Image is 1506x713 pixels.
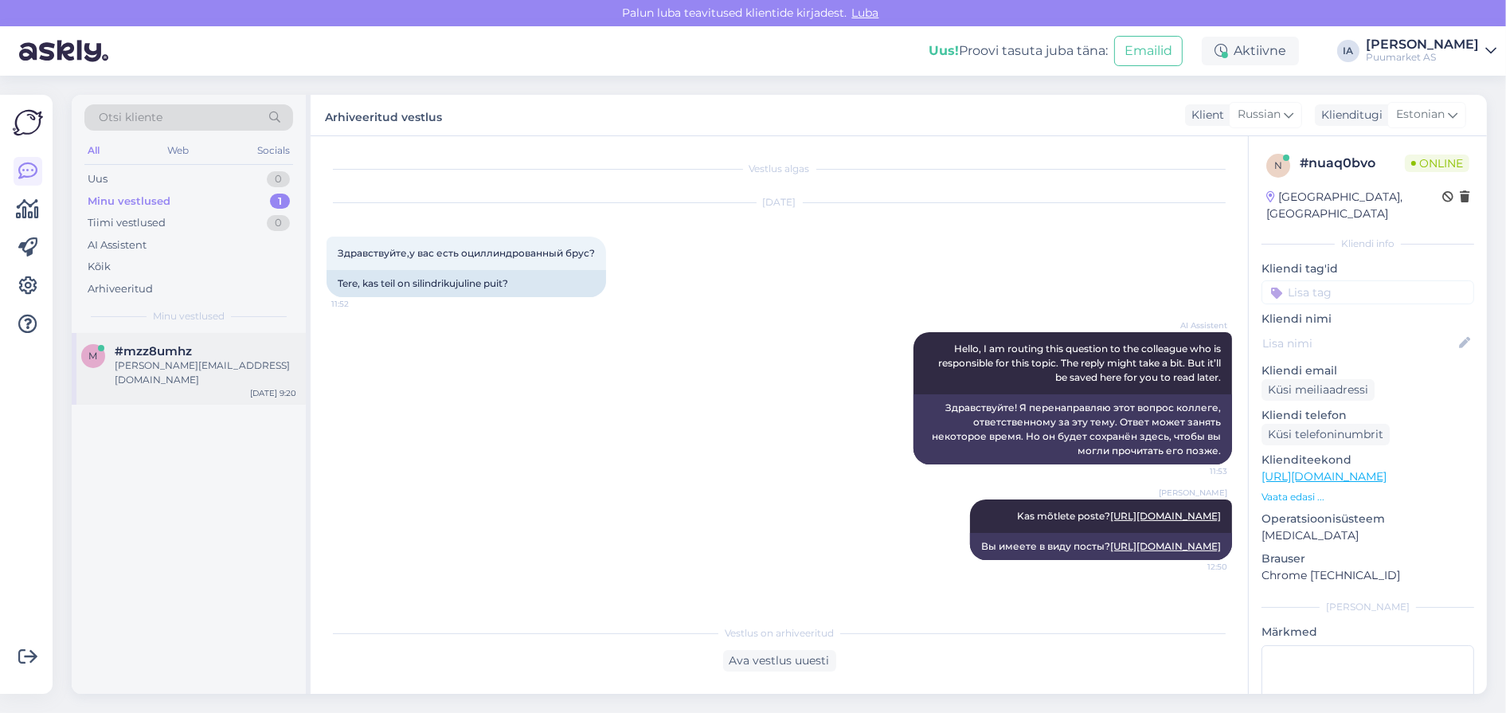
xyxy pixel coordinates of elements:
div: # nuaq0bvo [1300,154,1405,173]
span: Hello, I am routing this question to the colleague who is responsible for this topic. The reply m... [938,343,1223,383]
span: Russian [1238,106,1281,123]
div: Здравствуйте! Я перенаправляю этот вопрос коллеге, ответственному за эту тему. Ответ может занять... [913,394,1232,464]
div: [PERSON_NAME][EMAIL_ADDRESS][DOMAIN_NAME] [115,358,296,387]
div: Web [165,140,193,161]
p: [MEDICAL_DATA] [1262,527,1474,544]
div: [DATE] 9:20 [250,387,296,399]
span: AI Assistent [1168,319,1227,331]
span: Online [1405,155,1469,172]
div: Tere, kas teil on silindrikujuline puit? [327,270,606,297]
span: Estonian [1396,106,1445,123]
div: Vestlus algas [327,162,1232,176]
input: Lisa nimi [1262,335,1456,352]
span: 11:52 [331,298,391,310]
label: Arhiveeritud vestlus [325,104,442,126]
div: [PERSON_NAME] [1262,600,1474,614]
button: Emailid [1114,36,1183,66]
p: Brauser [1262,550,1474,567]
div: Klienditugi [1315,107,1383,123]
span: Здравствуйте,у вас есть оциллиндрованный брус? [338,247,595,259]
span: n [1274,159,1282,171]
div: Proovi tasuta juba täna: [929,41,1108,61]
p: Vaata edasi ... [1262,490,1474,504]
div: Kõik [88,259,111,275]
div: Küsi telefoninumbrit [1262,424,1390,445]
div: Uus [88,171,108,187]
p: Kliendi email [1262,362,1474,379]
div: [DATE] [327,195,1232,210]
span: Minu vestlused [153,309,225,323]
div: Socials [254,140,293,161]
div: Tiimi vestlused [88,215,166,231]
div: All [84,140,103,161]
div: Вы имеете в виду посты? [970,533,1232,560]
div: Puumarket AS [1366,51,1479,64]
a: [URL][DOMAIN_NAME] [1262,469,1387,484]
div: Aktiivne [1202,37,1299,65]
img: Askly Logo [13,108,43,138]
div: Ava vestlus uuesti [723,650,836,672]
span: 11:53 [1168,465,1227,477]
input: Lisa tag [1262,280,1474,304]
span: Otsi kliente [99,109,162,126]
p: Kliendi nimi [1262,311,1474,327]
div: Arhiveeritud [88,281,153,297]
p: Märkmed [1262,624,1474,641]
span: Kas mõtlete poste? [1017,510,1221,522]
span: [PERSON_NAME] [1159,487,1227,499]
div: 0 [267,215,290,231]
a: [PERSON_NAME]Puumarket AS [1366,38,1496,64]
div: AI Assistent [88,237,147,253]
p: Operatsioonisüsteem [1262,511,1474,527]
span: Luba [847,6,884,20]
div: Küsi meiliaadressi [1262,379,1375,401]
div: Klient [1185,107,1224,123]
div: [GEOGRAPHIC_DATA], [GEOGRAPHIC_DATA] [1266,189,1442,222]
div: [PERSON_NAME] [1366,38,1479,51]
span: Vestlus on arhiveeritud [725,626,834,641]
div: Kliendi info [1262,237,1474,251]
div: 1 [270,194,290,210]
div: 0 [267,171,290,187]
p: Klienditeekond [1262,452,1474,468]
p: Kliendi tag'id [1262,261,1474,277]
span: m [89,350,98,362]
b: Uus! [929,43,959,58]
p: Chrome [TECHNICAL_ID] [1262,567,1474,584]
p: Kliendi telefon [1262,407,1474,424]
a: [URL][DOMAIN_NAME] [1110,510,1221,522]
span: 12:50 [1168,561,1227,573]
span: #mzz8umhz [115,344,192,358]
div: IA [1337,40,1359,62]
a: [URL][DOMAIN_NAME] [1110,540,1221,552]
div: Minu vestlused [88,194,170,210]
